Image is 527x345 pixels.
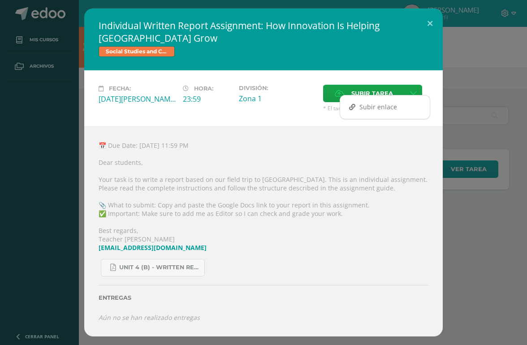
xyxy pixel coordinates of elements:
label: Entregas [99,294,428,301]
a: [EMAIL_ADDRESS][DOMAIN_NAME] [99,243,207,252]
span: Fecha: [109,85,131,92]
h2: Individual Written Report Assignment: How Innovation Is Helping [GEOGRAPHIC_DATA] Grow [99,19,428,44]
button: Close (Esc) [417,9,443,39]
div: 📅 Due Date: [DATE] 11:59 PM Dear students, Your task is to write a report based on our field trip... [84,126,443,336]
div: [DATE][PERSON_NAME] [99,94,176,104]
span: Social Studies and Civics I [99,46,175,57]
div: Zona 1 [239,94,316,103]
span: Subir tarea [351,85,393,102]
label: División: [239,85,316,91]
div: 23:59 [183,94,232,104]
span: Unit 4 (B) - Written Report Assignment_ How Innovation Is Helping [GEOGRAPHIC_DATA] Grow.pdf [119,264,200,271]
span: * El tamaño máximo permitido es 50 MB [323,104,428,112]
span: Subir enlace [359,103,397,111]
a: Unit 4 (B) - Written Report Assignment_ How Innovation Is Helping [GEOGRAPHIC_DATA] Grow.pdf [101,259,205,276]
span: Hora: [194,85,213,92]
i: Aún no se han realizado entregas [99,313,200,322]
